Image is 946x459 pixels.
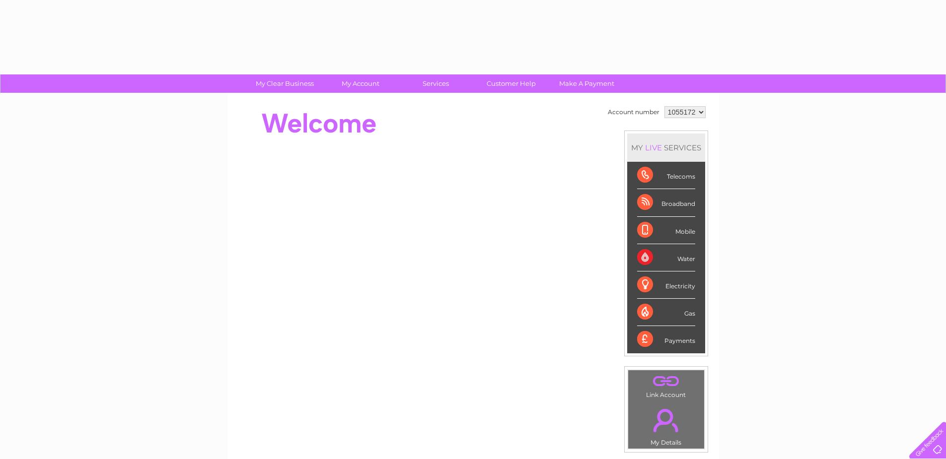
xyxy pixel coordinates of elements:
[631,373,702,390] a: .
[319,74,401,93] a: My Account
[637,271,695,299] div: Electricity
[546,74,628,93] a: Make A Payment
[637,162,695,189] div: Telecoms
[637,244,695,271] div: Water
[643,143,664,152] div: LIVE
[631,403,702,438] a: .
[628,370,705,401] td: Link Account
[470,74,552,93] a: Customer Help
[637,326,695,353] div: Payments
[627,133,705,162] div: MY SERVICES
[628,400,705,449] td: My Details
[605,104,662,121] td: Account number
[637,217,695,244] div: Mobile
[244,74,326,93] a: My Clear Business
[395,74,477,93] a: Services
[637,189,695,216] div: Broadband
[637,299,695,326] div: Gas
